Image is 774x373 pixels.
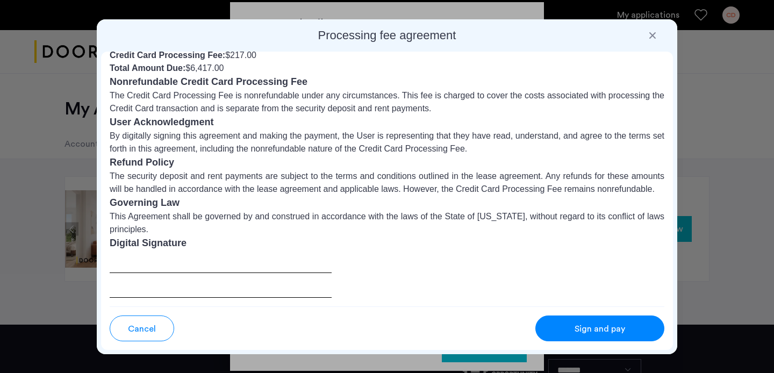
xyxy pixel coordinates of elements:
p: The Credit Card Processing Fee is nonrefundable under any circumstances. This fee is charged to c... [110,89,664,115]
p: By digitally signing this agreement and making the payment, the User is representing that they ha... [110,130,664,155]
strong: Credit Card Processing Fee: [110,51,225,60]
h3: Governing Law [110,196,664,210]
h2: Processing fee agreement [101,28,673,43]
strong: Total Amount Due: [110,63,185,73]
h3: Nonrefundable Credit Card Processing Fee [110,75,664,89]
h3: Digital Signature [110,236,664,250]
li: $6,417.00 [110,62,664,75]
span: Cancel [128,322,156,335]
li: $217.00 [110,49,664,62]
span: Sign and pay [575,322,625,335]
p: This Agreement shall be governed by and construed in accordance with the laws of the State of [US... [110,210,664,236]
h3: Refund Policy [110,155,664,170]
button: button [535,315,664,341]
h3: User Acknowledgment [110,115,664,130]
p: The security deposit and rent payments are subject to the terms and conditions outlined in the le... [110,170,664,196]
button: button [110,315,174,341]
